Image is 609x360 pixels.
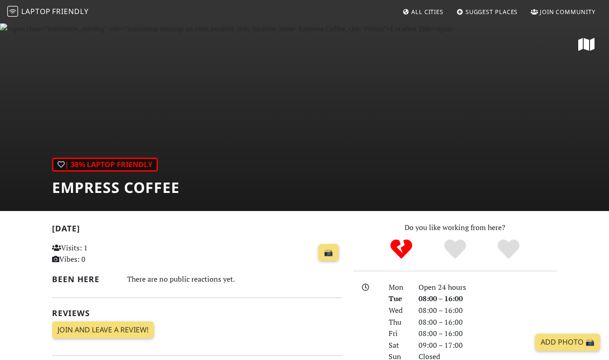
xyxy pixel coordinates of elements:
[413,305,562,317] div: 08:00 – 16:00
[319,244,338,261] a: 📸
[21,6,51,16] span: Laptop
[413,340,562,351] div: 09:00 – 17:00
[540,8,595,16] span: Join Community
[383,293,413,305] div: Tue
[52,224,342,237] h2: [DATE]
[52,179,180,196] h1: Empress Coffee
[428,238,482,261] div: Yes
[411,8,443,16] span: All Cities
[52,322,154,339] a: Join and leave a review!
[413,293,562,305] div: 08:00 – 16:00
[7,6,18,17] img: LaptopFriendly
[413,317,562,328] div: 08:00 – 16:00
[466,8,518,16] span: Suggest Places
[383,305,413,317] div: Wed
[482,238,536,261] div: Definitely!
[353,222,557,234] p: Do you like working from here?
[383,328,413,340] div: Fri
[374,238,428,261] div: No
[413,328,562,340] div: 08:00 – 16:00
[399,4,447,20] a: All Cities
[52,308,342,318] h2: Reviews
[52,158,158,172] div: | 38% Laptop Friendly
[52,242,142,265] p: Visits: 1 Vibes: 0
[535,334,600,351] a: Add Photo 📸
[7,4,89,20] a: LaptopFriendly LaptopFriendly
[52,274,116,284] h2: Been here
[527,4,599,20] a: Join Community
[383,340,413,351] div: Sat
[453,4,522,20] a: Suggest Places
[127,273,342,286] div: There are no public reactions yet.
[383,282,413,293] div: Mon
[383,317,413,328] div: Thu
[52,6,88,16] span: Friendly
[413,282,562,293] div: Open 24 hours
